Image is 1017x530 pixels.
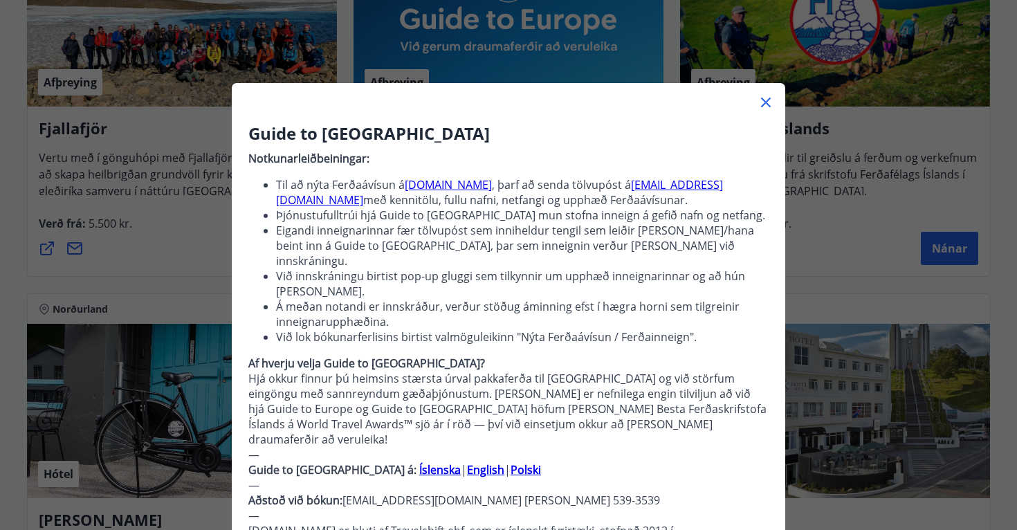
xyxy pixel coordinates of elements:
[248,122,769,145] h3: Guide to [GEOGRAPHIC_DATA]
[276,208,769,223] li: Þjónustufulltrúi hjá Guide to [GEOGRAPHIC_DATA] mun stofna inneign á gefið nafn og netfang.
[248,477,769,493] p: —
[248,371,769,447] p: Hjá okkur finnur þú heimsins stærsta úrval pakkaferða til [GEOGRAPHIC_DATA] og við störfum eingön...
[419,462,461,477] a: Íslenska
[248,493,342,508] strong: Aðstoð við bókun:
[276,177,723,208] a: [EMAIL_ADDRESS][DOMAIN_NAME]
[276,177,769,208] li: Til að nýta Ferðaávísun á , þarf að senda tölvupóst á með kennitölu, fullu nafni, netfangi og upp...
[276,268,769,299] li: Við innskráningu birtist pop-up gluggi sem tilkynnir um upphæð inneignarinnar og að hún [PERSON_N...
[276,329,769,345] li: Við lok bókunarferlisins birtist valmöguleikinn "Nýta Ferðaávísun / Ferðainneign".
[511,462,541,477] a: Polski
[248,462,769,477] p: | |
[248,356,485,371] strong: Af hverju velja Guide to [GEOGRAPHIC_DATA]?
[405,177,492,192] a: [DOMAIN_NAME]
[467,462,504,477] a: English
[276,223,769,268] li: Eigandi inneignarinnar fær tölvupóst sem inniheldur tengil sem leiðir [PERSON_NAME]/hana beint in...
[276,299,769,329] li: Á meðan notandi er innskráður, verður stöðug áminning efst í hægra horni sem tilgreinir inneignar...
[248,493,769,508] p: [EMAIL_ADDRESS][DOMAIN_NAME] [PERSON_NAME] 539-3539
[248,508,769,523] p: —
[248,462,416,477] strong: Guide to [GEOGRAPHIC_DATA] á:
[248,151,369,166] strong: Notkunarleiðbeiningar:
[248,447,769,462] p: —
